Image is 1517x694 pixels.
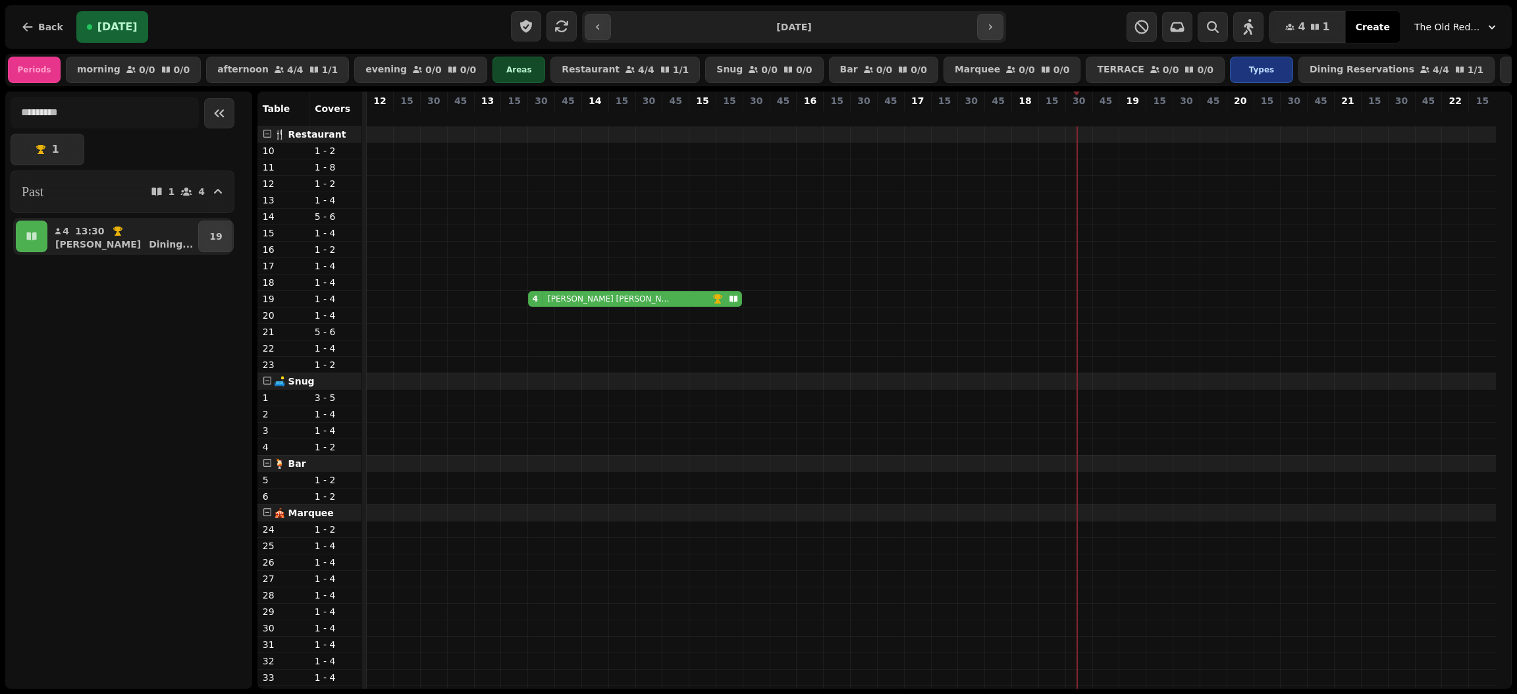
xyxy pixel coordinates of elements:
[944,57,1081,83] button: Marquee0/00/0
[263,177,304,190] p: 12
[670,110,681,123] p: 0
[263,638,304,651] p: 31
[402,110,412,123] p: 0
[263,194,304,207] p: 13
[1074,110,1084,123] p: 0
[778,110,789,123] p: 0
[1368,94,1381,107] p: 15
[315,572,356,585] p: 1 - 4
[263,309,304,322] p: 20
[1370,110,1380,123] p: 0
[1053,65,1070,74] p: 0 / 0
[263,227,304,240] p: 15
[263,144,304,157] p: 10
[1163,65,1179,74] p: 0 / 0
[1397,110,1407,123] p: 0
[751,110,762,123] p: 0
[75,225,105,238] p: 13:30
[315,539,356,552] p: 1 - 4
[263,325,304,338] p: 21
[51,144,59,155] p: 1
[1235,110,1246,123] p: 0
[354,57,487,83] button: evening0/00/0
[562,65,620,75] p: Restaurant
[274,458,306,469] span: 🍹 Bar
[315,654,356,668] p: 1 - 4
[1450,110,1460,123] p: 0
[1100,94,1112,107] p: 45
[76,11,148,43] button: [DATE]
[829,57,938,83] button: Bar0/00/0
[1019,94,1031,107] p: 18
[1020,110,1030,123] p: 0
[1433,65,1449,74] p: 4 / 4
[38,22,63,32] span: Back
[263,440,304,454] p: 4
[315,325,356,338] p: 5 - 6
[315,440,356,454] p: 1 - 2
[857,94,870,107] p: 30
[287,65,304,74] p: 4 / 4
[263,358,304,371] p: 23
[315,342,356,355] p: 1 - 4
[705,57,823,83] button: Snug0/00/0
[697,110,708,123] p: 0
[1314,94,1327,107] p: 45
[315,424,356,437] p: 1 - 4
[263,342,304,355] p: 22
[315,103,350,114] span: Covers
[263,490,304,503] p: 6
[673,65,689,74] p: 1 / 1
[315,605,356,618] p: 1 - 4
[315,194,356,207] p: 1 - 4
[204,98,234,128] button: Collapse sidebar
[315,589,356,602] p: 1 - 4
[1468,65,1484,74] p: 1 / 1
[1449,94,1462,107] p: 22
[940,110,950,123] p: 0
[1154,110,1165,123] p: 0
[1127,94,1139,107] p: 19
[832,110,842,123] p: 0
[217,65,269,75] p: afternoon
[1230,57,1293,83] div: Types
[913,110,923,123] p: 0
[536,110,546,123] p: 4
[938,94,951,107] p: 15
[263,523,304,536] p: 24
[97,22,138,32] span: [DATE]
[965,94,978,107] p: 30
[315,309,356,322] p: 1 - 4
[777,94,789,107] p: 45
[750,94,762,107] p: 30
[425,65,442,74] p: 0 / 0
[548,294,671,304] p: [PERSON_NAME] [PERSON_NAME]
[263,605,304,618] p: 29
[263,589,304,602] p: 28
[1047,110,1057,123] p: 0
[55,238,141,251] p: [PERSON_NAME]
[830,94,843,107] p: 15
[263,210,304,223] p: 14
[315,292,356,306] p: 1 - 4
[315,227,356,240] p: 1 - 4
[263,539,304,552] p: 25
[427,94,440,107] p: 30
[1019,65,1035,74] p: 0 / 0
[375,110,385,123] p: 0
[550,57,700,83] button: Restaurant4/41/1
[169,187,175,196] p: 1
[1046,94,1058,107] p: 15
[315,210,356,223] p: 5 - 6
[274,376,315,387] span: 🛋️ Snug
[373,94,386,107] p: 12
[1316,110,1326,123] p: 0
[1476,94,1489,107] p: 15
[1406,15,1506,39] button: The Old Red Lion
[263,161,304,174] p: 11
[11,134,84,165] button: 1
[508,94,521,107] p: 15
[804,94,816,107] p: 16
[315,408,356,421] p: 1 - 4
[1477,110,1487,123] p: 0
